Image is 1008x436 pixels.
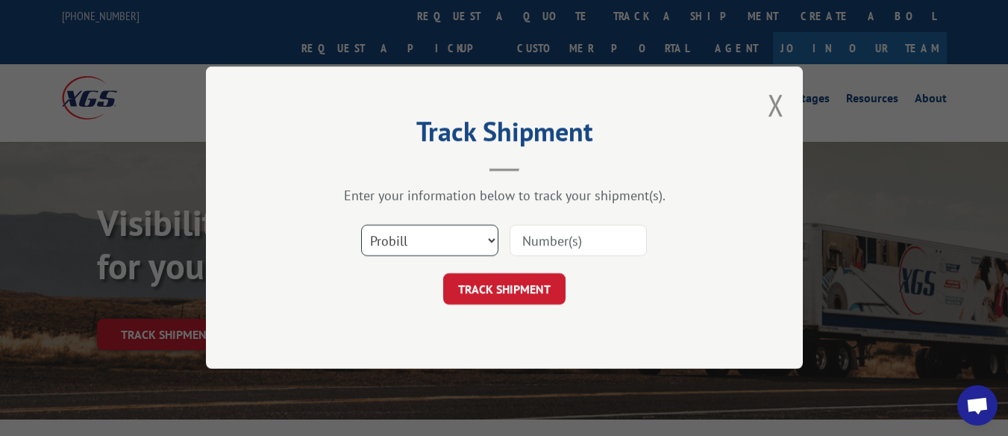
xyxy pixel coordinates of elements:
input: Number(s) [510,225,647,257]
a: Open chat [957,385,998,426]
button: Close modal [768,85,784,125]
h2: Track Shipment [281,121,728,149]
button: TRACK SHIPMENT [443,274,566,305]
div: Enter your information below to track your shipment(s). [281,187,728,205]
